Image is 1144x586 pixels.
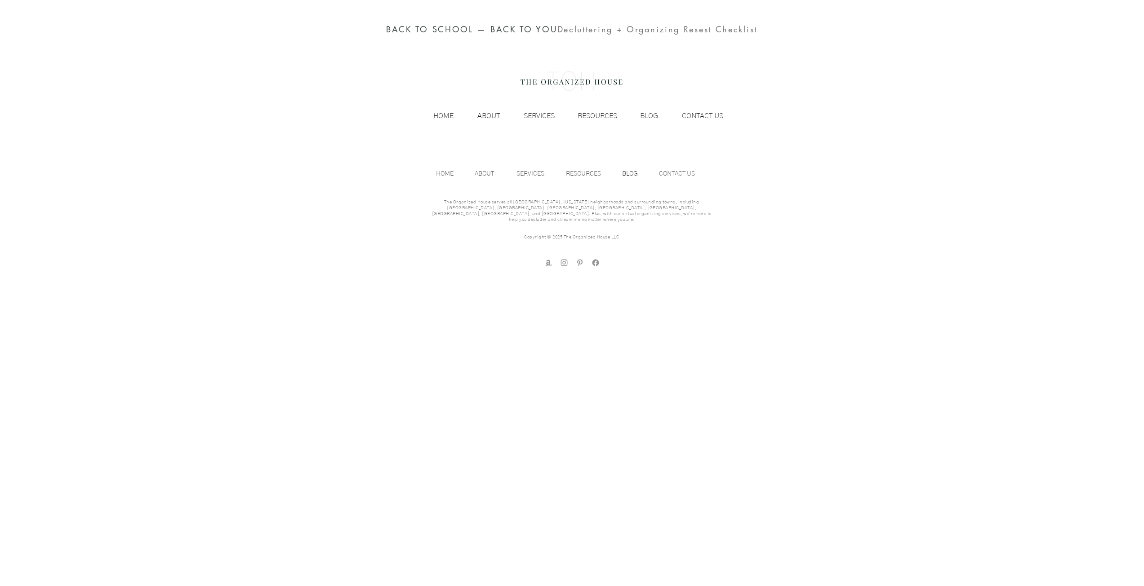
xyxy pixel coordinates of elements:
p: RESOURCES [561,167,605,181]
img: Instagram [560,258,569,267]
a: RESOURCES [559,109,622,123]
a: HOME [432,167,470,181]
p: SERVICES [512,167,549,181]
img: the organized house [516,63,627,99]
img: facebook [591,258,600,267]
img: Pinterest [575,258,584,267]
a: ABOUT [458,109,504,123]
p: BLOG [618,167,642,181]
p: SERVICES [519,109,559,123]
p: ABOUT [470,167,499,181]
p: RESOURCES [573,109,622,123]
a: BLOG [622,109,663,123]
span: The Organized House serves all [GEOGRAPHIC_DATA], [US_STATE] neighborhoods and surrounding towns,... [432,200,712,222]
p: CONTACT US [677,109,728,123]
nav: Site [432,167,713,181]
a: RESOURCES [561,167,618,181]
p: CONTACT US [654,167,699,181]
a: SERVICES [512,167,561,181]
img: amazon store front [544,258,553,267]
span: Copyright © 2025 The Organized House LLC [524,235,619,239]
p: BLOG [636,109,663,123]
span: BACK TO SCHOOL — BACK TO YOU [386,24,557,35]
p: ABOUT [473,109,504,123]
a: Decluttering + Organizing Resest Checklist [557,26,757,34]
a: SERVICES [504,109,559,123]
nav: Site [415,109,728,123]
a: HOME [415,109,458,123]
a: CONTACT US [663,109,728,123]
p: HOME [429,109,458,123]
a: CONTACT US [654,167,713,181]
p: HOME [432,167,458,181]
span: Decluttering + Organizing Resest Checklist [557,24,757,35]
ul: Social Bar [544,258,600,267]
a: BLOG [618,167,654,181]
a: ABOUT [470,167,512,181]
